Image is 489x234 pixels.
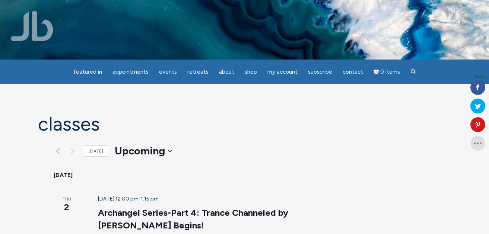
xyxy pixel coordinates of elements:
[54,196,80,203] span: Thu
[374,68,381,75] i: Cart
[68,147,77,156] button: Next Events
[240,65,261,79] a: Shop
[245,68,257,75] span: Shop
[73,68,102,75] span: featured in
[98,196,139,202] span: [DATE] 12:00 pm
[54,170,73,180] time: [DATE]
[183,65,213,79] a: Retreats
[108,65,153,79] a: Appointments
[338,65,368,79] a: Contact
[54,147,63,156] a: Previous Events
[38,113,451,135] h1: Classes
[219,68,234,75] span: About
[343,68,363,75] span: Contact
[112,68,149,75] span: Appointments
[115,144,172,158] button: Upcoming
[115,144,165,158] span: Upcoming
[369,64,405,79] a: Cart0 items
[69,65,107,79] a: featured in
[83,145,109,157] a: [DATE]
[155,65,181,79] a: Events
[380,69,400,75] span: 0 items
[473,75,485,78] span: Shares
[187,68,209,75] span: Retreats
[304,65,337,79] a: Subscribe
[98,196,159,202] time: -
[54,201,80,214] span: 2
[267,68,298,75] span: My Account
[98,207,288,231] a: Archangel Series-Part 4: Trance Channeled by [PERSON_NAME] Begins!
[141,196,159,202] span: 1:15 pm
[308,68,332,75] span: Subscribe
[159,68,177,75] span: Events
[263,65,302,79] a: My Account
[215,65,239,79] a: About
[11,11,53,41] img: Jamie Butler. The Everyday Medium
